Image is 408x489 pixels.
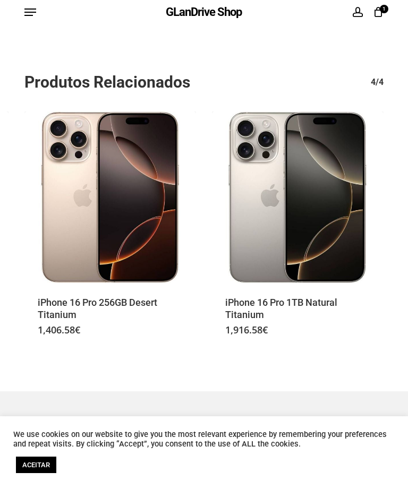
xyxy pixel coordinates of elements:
bdi: 1,406.58 [38,323,80,336]
a: iPhone 16 Pro 1TB Natural Titanium [212,111,384,283]
h2: Produtos Relacionados [24,72,392,93]
a: GLanDrive Shop [166,6,242,18]
a: iPhone 16 Pro 256GB Desert Titanium [24,111,196,283]
a: iPhone 16 Pro 256GB Desert Titanium [38,296,183,322]
span: 1 [380,5,388,13]
bdi: 1,916.58 [225,323,268,336]
a: 1 [368,6,384,18]
a: iPhone 16 Pro 1TB Natural Titanium [225,296,370,322]
div: We use cookies on our website to give you the most relevant experience by remembering your prefer... [13,430,395,449]
span: € [262,323,268,336]
a: Navigation Menu [24,7,36,18]
div: 4/4 [360,72,384,93]
img: Placeholder [24,111,196,283]
img: Placeholder [212,111,384,283]
a: ACEITAR [16,457,56,473]
span: € [75,323,80,336]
